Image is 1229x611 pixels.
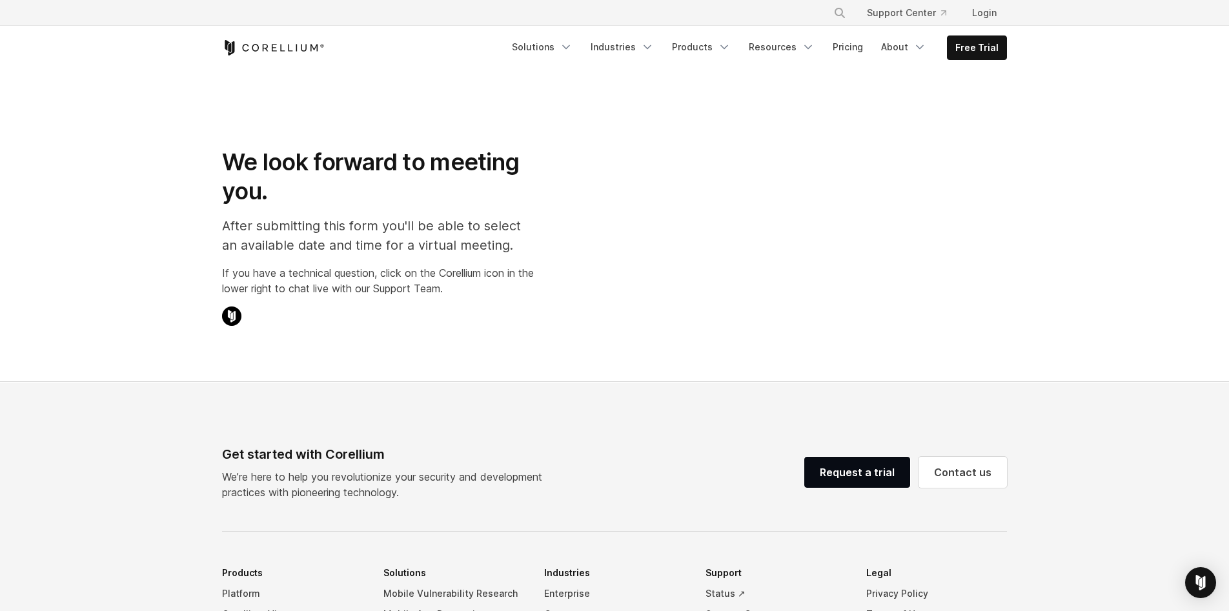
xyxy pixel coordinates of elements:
div: Navigation Menu [504,35,1007,60]
div: Get started with Corellium [222,445,553,464]
a: Privacy Policy [866,583,1007,604]
h1: We look forward to meeting you. [222,148,534,206]
div: Open Intercom Messenger [1185,567,1216,598]
p: We’re here to help you revolutionize your security and development practices with pioneering tech... [222,469,553,500]
div: Navigation Menu [818,1,1007,25]
a: Mobile Vulnerability Research [383,583,524,604]
a: Support Center [857,1,957,25]
p: After submitting this form you'll be able to select an available date and time for a virtual meet... [222,216,534,255]
a: Request a trial [804,457,910,488]
a: About [873,35,934,59]
a: Pricing [825,35,871,59]
a: Login [962,1,1007,25]
button: Search [828,1,851,25]
a: Free Trial [948,36,1006,59]
a: Platform [222,583,363,604]
a: Contact us [919,457,1007,488]
a: Status ↗ [706,583,846,604]
a: Enterprise [544,583,685,604]
p: If you have a technical question, click on the Corellium icon in the lower right to chat live wit... [222,265,534,296]
a: Resources [741,35,822,59]
a: Industries [583,35,662,59]
img: Corellium Chat Icon [222,306,241,326]
a: Products [664,35,738,59]
a: Corellium Home [222,40,325,55]
a: Solutions [504,35,580,59]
